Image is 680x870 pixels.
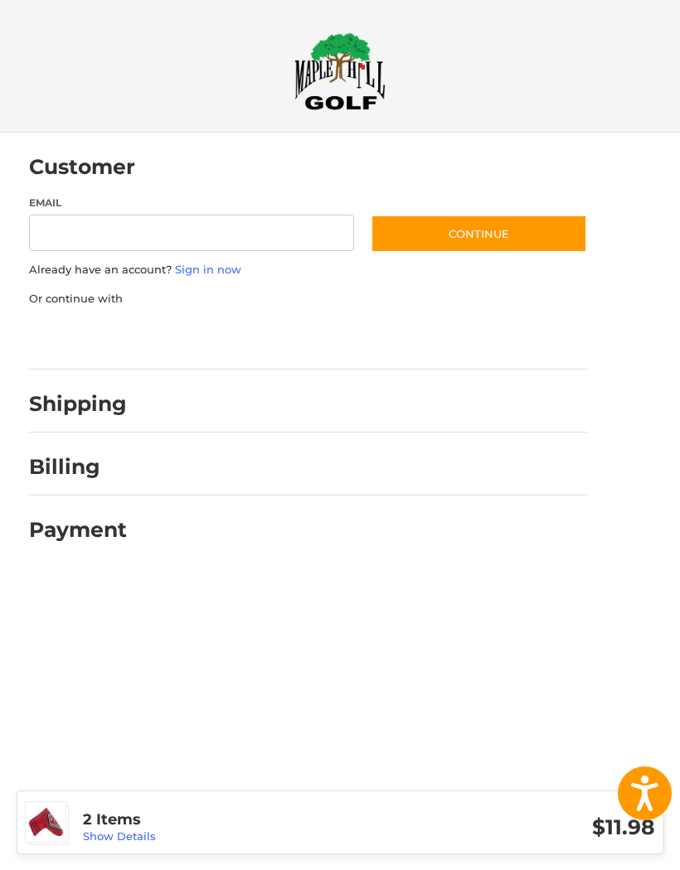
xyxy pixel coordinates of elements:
[83,810,369,829] h3: 2 Items
[164,323,289,353] iframe: PayPal-paylater
[29,291,587,307] p: Or continue with
[29,391,127,417] h2: Shipping
[175,263,241,276] a: Sign in now
[83,829,156,843] a: Show Details
[304,323,429,353] iframe: PayPal-venmo
[29,454,126,480] h2: Billing
[371,215,587,253] button: Continue
[29,517,127,543] h2: Payment
[26,802,66,842] img: Bettinardi Putter Headcovers - Studio Stock & Inovai
[369,814,655,840] h3: $11.98
[23,323,148,353] iframe: PayPal-paypal
[29,154,135,180] h2: Customer
[29,262,587,278] p: Already have an account?
[294,32,386,110] img: Maple Hill Golf
[29,196,355,210] label: Email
